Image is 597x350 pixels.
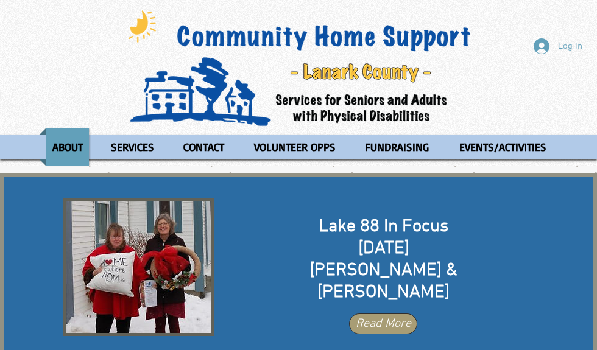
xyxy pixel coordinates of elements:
span: Lake 88 In Focus [319,215,448,238]
a: SERVICES [98,128,167,166]
a: ABOUT [40,128,95,166]
a: CONTACT [170,128,237,166]
p: EVENTS/ACTIVITIES [454,128,552,166]
p: FUNDRAISING [359,128,434,166]
p: SERVICES [105,128,160,166]
p: VOLUNTEER OPPS [249,128,341,166]
span: [DATE] [358,237,409,260]
a: VOLUNTEER OPPS [240,128,349,166]
span: Log In [554,40,587,53]
img: Rebecca & Liz.jpg [66,201,211,333]
button: Log In [525,35,591,58]
a: EVENTS/ACTIVITIES [445,128,560,166]
p: ABOUT [47,128,88,166]
span: Read More [356,315,411,332]
p: CONTACT [178,128,230,166]
a: Read More [349,313,417,334]
a: FUNDRAISING [352,128,442,166]
span: [PERSON_NAME] & [PERSON_NAME] [309,259,457,304]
